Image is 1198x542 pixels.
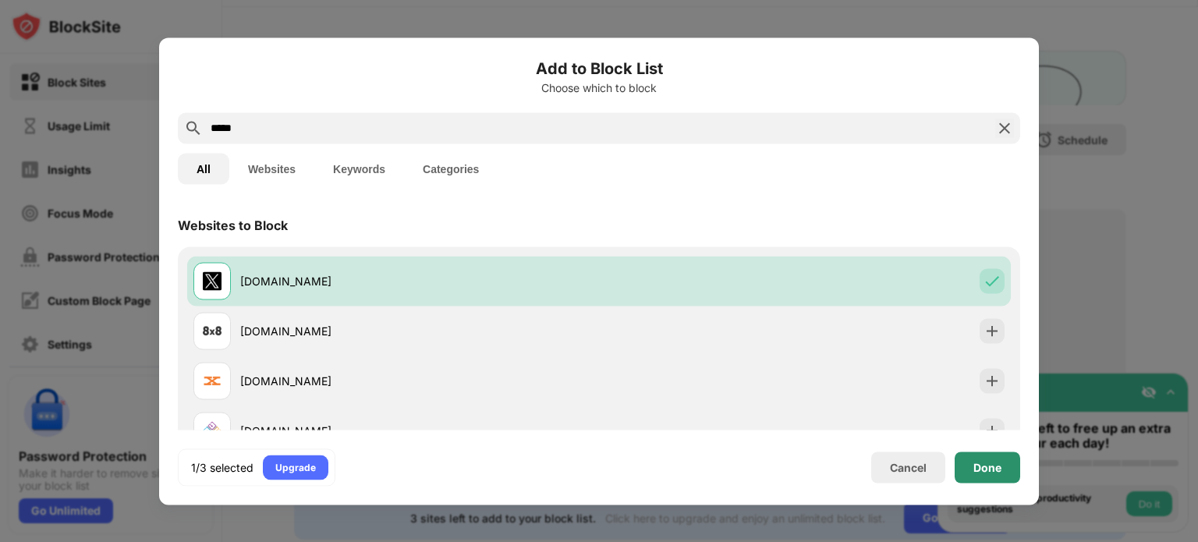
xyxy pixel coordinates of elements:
[240,273,599,289] div: [DOMAIN_NAME]
[178,217,288,232] div: Websites to Block
[178,153,229,184] button: All
[240,373,599,389] div: [DOMAIN_NAME]
[229,153,314,184] button: Websites
[275,459,316,475] div: Upgrade
[890,461,927,474] div: Cancel
[995,119,1014,137] img: search-close
[973,461,1001,473] div: Done
[178,81,1020,94] div: Choose which to block
[178,56,1020,80] h6: Add to Block List
[203,271,222,290] img: favicons
[314,153,404,184] button: Keywords
[203,371,222,390] img: favicons
[240,423,599,439] div: [DOMAIN_NAME]
[184,119,203,137] img: search.svg
[240,323,599,339] div: [DOMAIN_NAME]
[404,153,498,184] button: Categories
[191,459,253,475] div: 1/3 selected
[203,421,222,440] img: favicons
[203,321,222,340] img: favicons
